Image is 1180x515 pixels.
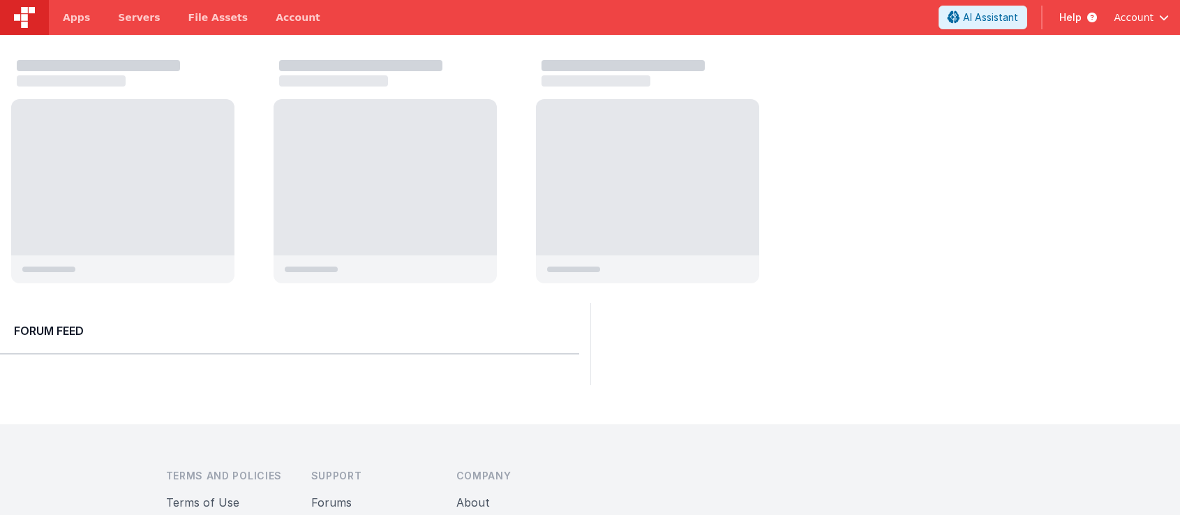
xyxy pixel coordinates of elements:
[456,469,579,483] h3: Company
[1114,10,1153,24] span: Account
[311,494,352,511] button: Forums
[1059,10,1082,24] span: Help
[166,495,239,509] a: Terms of Use
[311,469,434,483] h3: Support
[456,495,490,509] a: About
[939,6,1027,29] button: AI Assistant
[166,469,289,483] h3: Terms and Policies
[14,322,565,339] h2: Forum Feed
[963,10,1018,24] span: AI Assistant
[118,10,160,24] span: Servers
[1114,10,1169,24] button: Account
[63,10,90,24] span: Apps
[456,494,490,511] button: About
[188,10,248,24] span: File Assets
